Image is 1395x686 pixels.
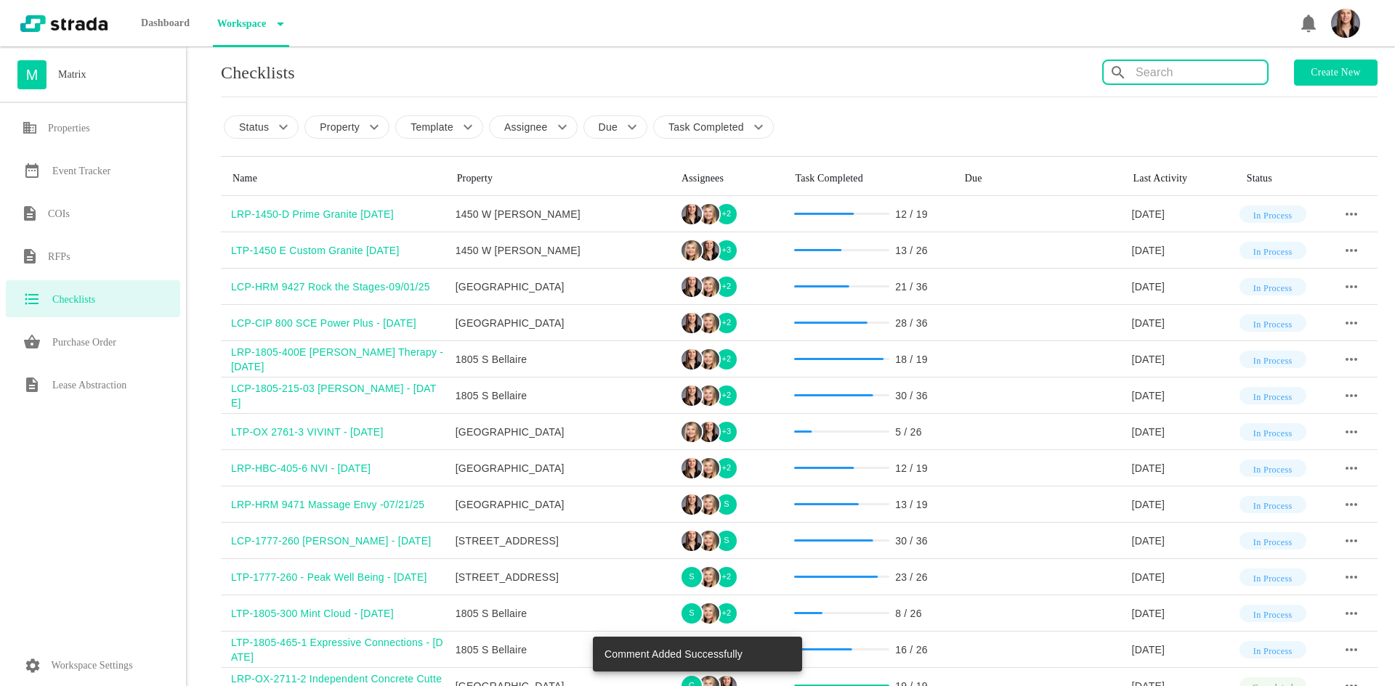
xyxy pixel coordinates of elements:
div: 1805 S Bellaire [456,352,670,367]
div: [DATE] [1132,642,1235,657]
div: LCP-1777-260 [PERSON_NAME] - [DATE] [231,534,445,548]
div: [DATE] [1132,388,1235,403]
div: [GEOGRAPHIC_DATA] [456,461,670,475]
div: 1450 W [PERSON_NAME] [456,207,670,221]
p: Status [239,120,269,134]
img: Maggie Keasling [699,277,719,297]
div: [DATE] [1132,279,1235,294]
div: + 2 [715,203,738,226]
img: Maggie Keasling [699,385,719,406]
div: Property [457,173,658,184]
div: [DATE] [1132,425,1235,439]
div: 12 / 19 [895,461,928,475]
img: Maggie Keasling [699,349,719,369]
div: In Process [1240,351,1306,368]
img: Ty Depies [682,349,702,369]
div: 13 / 26 [895,243,928,258]
div: [DATE] [1132,243,1235,258]
div: In Process [1240,314,1306,332]
h6: Matrix [58,66,86,83]
th: Toggle SortBy [953,162,1122,196]
div: Last Activity [1133,173,1224,184]
div: LCP-HRM 9427 Rock the Stages-09/01/25 [231,279,445,294]
img: Ty Depies [682,277,702,297]
div: LCP-1805-215-03 [PERSON_NAME] - [DATE] [231,381,445,410]
div: Task Completed [796,173,942,184]
div: [DATE] [1132,207,1235,221]
img: Ty Depies [682,204,702,224]
div: LTP-OX 2761-3 VIVINT - [DATE] [231,425,445,439]
div: 30 / 36 [895,534,928,548]
div: LTP-1805-465-1 Expressive Connections - [DATE] [231,635,445,664]
th: Toggle SortBy [221,162,445,196]
div: + 3 [715,420,738,444]
div: [DATE] [1132,316,1235,330]
img: strada-logo [20,15,108,32]
img: Maggie Keasling [699,494,719,515]
div: In Process [1240,205,1306,223]
p: Workspace [213,9,267,38]
div: [DATE] [1132,352,1235,367]
div: In Process [1240,568,1306,586]
div: + 2 [715,384,738,407]
img: Maggie Keasling [682,422,702,442]
img: Maggie Keasling [699,313,719,333]
img: Ty Depies [699,240,719,261]
div: [DATE] [1132,606,1235,621]
div: LCP-CIP 800 SCE Power Plus - [DATE] [231,316,445,330]
img: Maggie Keasling [682,240,702,261]
div: [GEOGRAPHIC_DATA] [456,279,670,294]
div: [STREET_ADDRESS] [456,534,670,548]
div: LRP-1450-D Prime Granite [DATE] [231,207,445,221]
img: Maggie Keasling [699,531,719,551]
div: Comment Added Successfully [604,641,743,667]
div: In Process [1240,242,1306,259]
h6: Event Tracker [52,163,110,180]
div: S [680,602,703,625]
img: Maggie Keasling [699,567,719,587]
div: S [680,565,703,589]
p: Checklists [221,64,295,81]
img: Maggie Keasling [699,458,719,478]
th: Toggle SortBy [1235,162,1327,196]
div: 18 / 19 [895,352,928,367]
div: LTP-1777-260 - Peak Well Being - [DATE] [231,570,445,584]
div: + 3 [715,239,738,262]
p: Assignee [504,120,548,134]
div: 8 / 26 [895,606,922,621]
img: Ty Depies [682,531,702,551]
th: Toggle SortBy [1122,162,1235,196]
p: Template [411,120,453,134]
th: Toggle SortBy [784,162,953,196]
h6: Checklists [52,291,95,309]
h6: Properties [48,120,90,137]
div: LTP-1450 E Custom Granite [DATE] [231,243,445,258]
p: Dashboard [137,9,194,38]
img: Maggie Keasling [699,204,719,224]
div: [DATE] [1132,461,1235,475]
div: + 2 [715,275,738,298]
div: + 2 [715,348,738,371]
div: In Process [1240,278,1306,295]
div: In Process [1240,460,1306,477]
div: LRP-HRM 9471 Massage Envy -07/21/25 [231,497,445,512]
div: Status [1247,173,1315,184]
div: 30 / 36 [895,388,928,403]
img: Ty Depies [682,313,702,333]
img: Ty Depies [682,494,702,515]
div: [GEOGRAPHIC_DATA] [456,316,670,330]
div: [DATE] [1132,570,1235,584]
div: In Process [1240,423,1306,441]
div: + 2 [715,311,738,335]
div: 16 / 26 [895,642,928,657]
div: In Process [1240,496,1306,513]
div: 1805 S Bellaire [456,642,670,657]
img: Ty Depies [682,385,702,406]
h6: Purchase Order [52,334,116,351]
div: 23 / 26 [895,570,928,584]
div: 1805 S Bellaire [456,388,670,403]
p: Property [320,120,360,134]
div: In Process [1240,605,1306,622]
th: Toggle SortBy [445,162,670,196]
p: Due [599,120,618,134]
